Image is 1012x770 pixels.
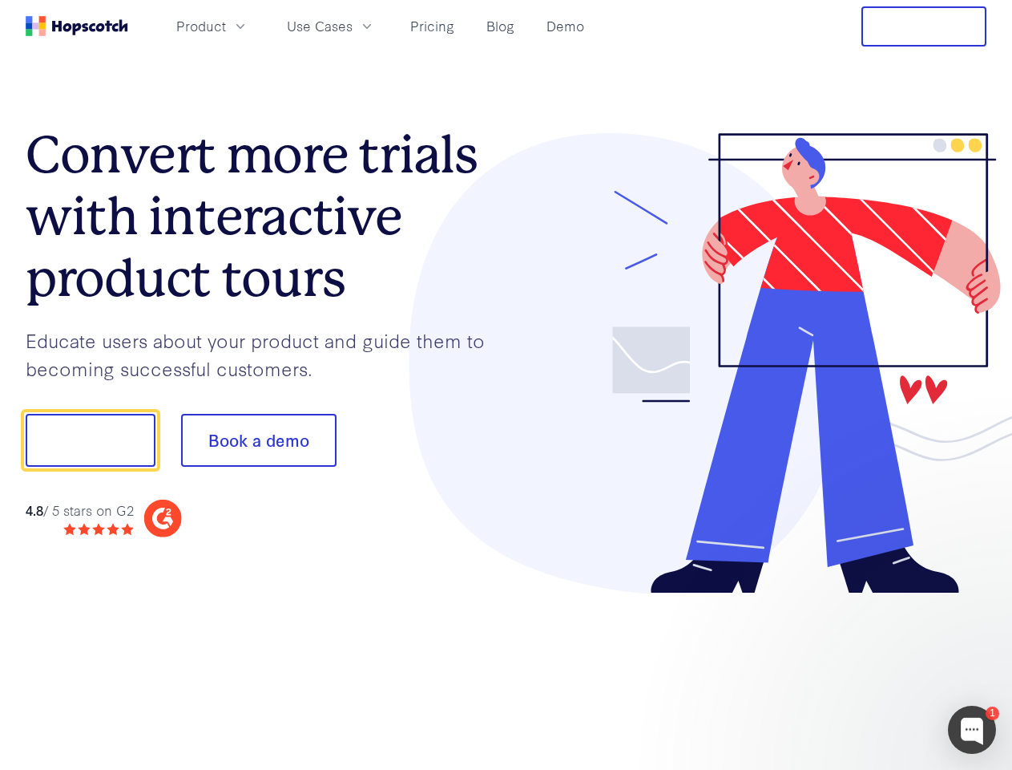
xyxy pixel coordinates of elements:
strong: 4.8 [26,500,43,519]
a: Blog [480,13,521,39]
div: 1 [986,707,999,720]
a: Demo [540,13,591,39]
button: Show me! [26,414,155,467]
button: Product [167,13,258,39]
button: Book a demo [181,414,337,467]
div: / 5 stars on G2 [26,500,134,521]
h1: Convert more trials with interactive product tours [26,124,506,309]
span: Product [176,16,226,36]
p: Educate users about your product and guide them to becoming successful customers. [26,326,506,382]
a: Pricing [404,13,461,39]
a: Home [26,16,128,36]
button: Free Trial [861,6,986,47]
span: Use Cases [287,16,353,36]
button: Use Cases [277,13,385,39]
